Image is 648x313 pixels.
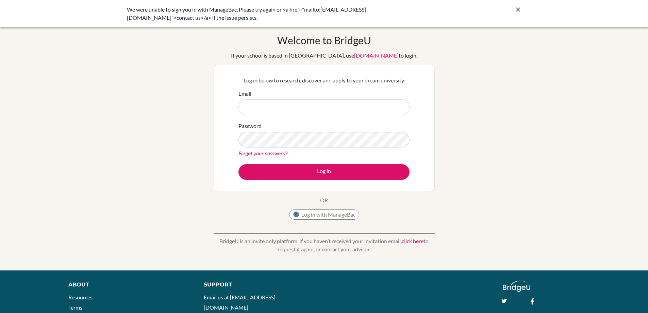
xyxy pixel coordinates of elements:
label: Email [238,90,251,98]
p: OR [320,196,328,204]
a: click here [402,238,423,244]
h1: Welcome to BridgeU [277,34,371,46]
a: [DOMAIN_NAME] [354,52,399,59]
a: Terms [68,304,82,311]
label: Password [238,122,262,130]
button: Log in with ManageBac [289,209,359,220]
div: Support [204,281,316,289]
p: BridgeU is an invite only platform. If you haven’t received your invitation email, to request it ... [214,237,435,253]
img: logo_white@2x-f4f0deed5e89b7ecb1c2cc34c3e3d731f90f0f143d5ea2071677605dd97b5244.png [503,281,530,292]
div: About [68,281,188,289]
a: Forgot your password? [238,150,287,156]
div: We were unable to sign you in with ManageBac. Please try again or <a href="mailto:[EMAIL_ADDRESS]... [127,5,419,22]
p: Log in below to research, discover and apply to your dream university. [238,76,410,84]
button: Log in [238,164,410,180]
div: If your school is based in [GEOGRAPHIC_DATA], use to login. [231,51,417,60]
a: Resources [68,294,93,300]
a: Email us at [EMAIL_ADDRESS][DOMAIN_NAME] [204,294,276,311]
